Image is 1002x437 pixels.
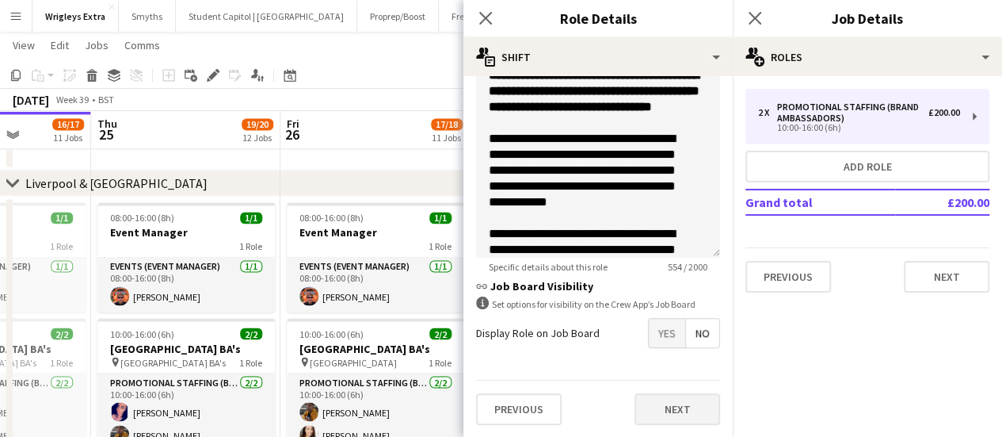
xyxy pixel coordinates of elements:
[299,212,364,224] span: 08:00-16:00 (8h)
[733,38,1002,76] div: Roles
[476,279,720,293] h3: Job Board Visibility
[97,225,275,240] h3: Event Manager
[240,212,262,224] span: 1/1
[51,328,73,339] span: 2/2
[242,132,272,144] div: 12 Jobs
[476,261,620,273] span: Specific details about this role
[733,8,1002,29] h3: Job Details
[634,393,720,425] button: Next
[50,356,73,368] span: 1 Role
[758,107,777,118] div: 2 x
[357,1,439,32] button: Proprep/Boost
[44,35,75,56] a: Edit
[6,35,41,56] a: View
[120,356,226,368] span: [GEOGRAPHIC_DATA] BA's
[299,328,364,339] span: 10:00-16:00 (6h)
[431,118,463,130] span: 17/18
[110,212,174,224] span: 08:00-16:00 (8h)
[52,118,84,130] span: 16/17
[240,328,262,339] span: 2/2
[432,132,462,144] div: 11 Jobs
[287,225,464,240] h3: Event Manager
[52,94,92,105] span: Week 39
[25,175,208,191] div: Liverpool & [GEOGRAPHIC_DATA]
[745,190,895,215] td: Grand total
[649,319,685,347] span: Yes
[745,261,831,293] button: Previous
[904,261,989,293] button: Next
[242,118,273,130] span: 19/20
[429,240,451,252] span: 1 Role
[476,297,720,312] div: Set options for visibility on the Crew App’s Job Board
[287,117,299,131] span: Fri
[85,38,109,52] span: Jobs
[745,151,989,182] button: Add role
[13,92,49,108] div: [DATE]
[287,258,464,312] app-card-role: Events (Event Manager)1/108:00-16:00 (8h)[PERSON_NAME]
[13,38,35,52] span: View
[655,261,720,273] span: 554 / 2000
[124,38,160,52] span: Comms
[928,107,960,118] div: £200.00
[439,1,557,32] button: Freshers Festivals 2025
[287,341,464,355] h3: [GEOGRAPHIC_DATA] BA's
[476,326,600,340] label: Display Role on Job Board
[32,1,119,32] button: Wrigleys Extra
[429,212,451,224] span: 1/1
[310,356,397,368] span: [GEOGRAPHIC_DATA]
[463,38,733,76] div: Shift
[463,8,733,29] h3: Role Details
[176,1,357,32] button: Student Capitol | [GEOGRAPHIC_DATA]
[97,341,275,355] h3: [GEOGRAPHIC_DATA] BA's
[97,258,275,312] app-card-role: Events (Event Manager)1/108:00-16:00 (8h)[PERSON_NAME]
[119,1,176,32] button: Smyths
[51,38,69,52] span: Edit
[98,94,114,105] div: BST
[287,202,464,312] app-job-card: 08:00-16:00 (8h)1/1Event Manager1 RoleEvents (Event Manager)1/108:00-16:00 (8h)[PERSON_NAME]
[429,356,451,368] span: 1 Role
[239,356,262,368] span: 1 Role
[95,125,117,144] span: 25
[429,328,451,339] span: 2/2
[686,319,719,347] span: No
[110,328,174,339] span: 10:00-16:00 (6h)
[895,190,989,215] td: £200.00
[53,132,83,144] div: 11 Jobs
[97,202,275,312] app-job-card: 08:00-16:00 (8h)1/1Event Manager1 RoleEvents (Event Manager)1/108:00-16:00 (8h)[PERSON_NAME]
[78,35,115,56] a: Jobs
[758,124,960,132] div: 10:00-16:00 (6h)
[239,240,262,252] span: 1 Role
[476,393,562,425] button: Previous
[777,102,928,124] div: Promotional Staffing (Brand Ambassadors)
[50,240,73,252] span: 1 Role
[284,125,299,144] span: 26
[97,117,117,131] span: Thu
[51,212,73,224] span: 1/1
[118,35,166,56] a: Comms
